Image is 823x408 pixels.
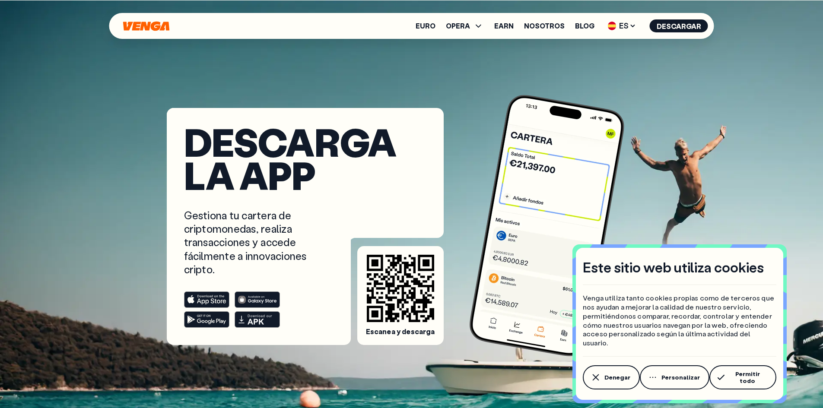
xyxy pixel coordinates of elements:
[122,21,171,31] svg: Inicio
[583,365,640,389] button: Denegar
[494,22,514,29] a: Earn
[640,365,709,389] button: Personalizar
[605,19,639,33] span: ES
[583,294,776,348] p: Venga utiliza tanto cookies propias como de terceros que nos ayudan a mejorar la calidad de nuest...
[467,92,627,359] img: phone
[650,19,708,32] button: Descargar
[446,21,484,31] span: OPERA
[575,22,594,29] a: Blog
[583,258,764,276] h4: Este sitio web utiliza cookies
[446,22,470,29] span: OPERA
[608,22,616,30] img: flag-es
[184,209,326,276] p: Gestiona tu cartera de criptomonedas, realiza transacciones y accede fácilmente a innovaciones cr...
[184,125,426,191] h1: Descarga la app
[728,370,767,384] span: Permitir todo
[524,22,565,29] a: Nosotros
[661,374,700,381] span: Personalizar
[604,374,630,381] span: Denegar
[416,22,435,29] a: Euro
[709,365,776,389] button: Permitir todo
[366,327,435,336] span: Escanea y descarga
